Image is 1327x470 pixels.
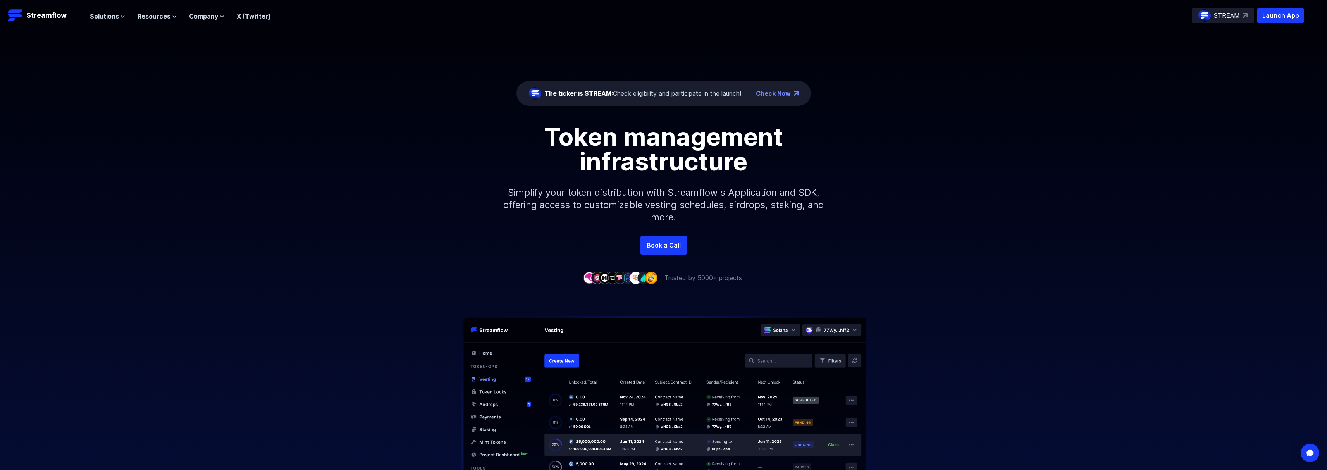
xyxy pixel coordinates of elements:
button: Solutions [90,12,125,21]
h1: Token management infrastructure [489,124,838,174]
span: Resources [138,12,170,21]
p: Streamflow [26,10,67,21]
a: Check Now [756,89,791,98]
img: streamflow-logo-circle.png [529,87,541,100]
div: Check eligibility and participate in the launch! [544,89,741,98]
button: Resources [138,12,177,21]
button: Launch App [1257,8,1304,23]
div: Open Intercom Messenger [1301,444,1319,462]
span: The ticker is STREAM: [544,90,613,97]
a: X (Twitter) [237,12,271,20]
span: Solutions [90,12,119,21]
img: company-2 [591,272,603,284]
img: company-9 [645,272,657,284]
p: STREAM [1214,11,1240,20]
a: STREAM [1192,8,1254,23]
img: top-right-arrow.svg [1243,13,1248,18]
a: Streamflow [8,8,82,23]
p: Simplify your token distribution with Streamflow's Application and SDK, offering access to custom... [497,174,830,236]
img: streamflow-logo-circle.png [1198,9,1211,22]
img: top-right-arrow.png [794,91,799,96]
p: Trusted by 5000+ projects [664,273,742,282]
img: company-5 [614,272,626,284]
button: Company [189,12,224,21]
img: company-3 [599,272,611,284]
img: company-1 [583,272,596,284]
a: Book a Call [640,236,687,255]
img: company-8 [637,272,650,284]
img: company-4 [606,272,619,284]
span: Company [189,12,218,21]
img: company-6 [622,272,634,284]
img: Streamflow Logo [8,8,23,23]
img: company-7 [630,272,642,284]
